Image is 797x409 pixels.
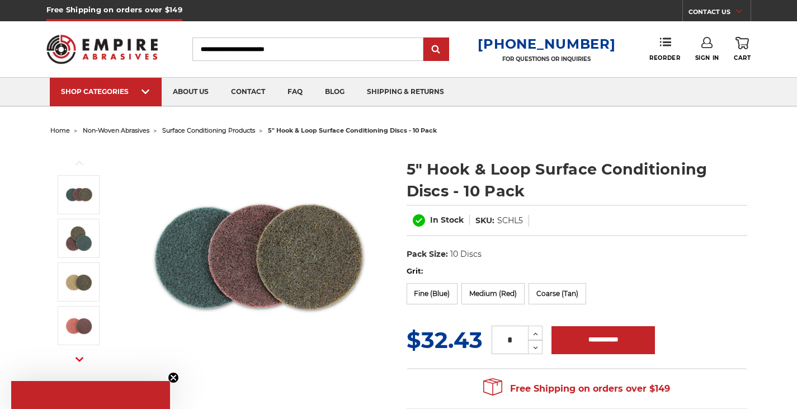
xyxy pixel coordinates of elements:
span: $32.43 [407,326,483,354]
a: non-woven abrasives [83,126,149,134]
a: CONTACT US [688,6,751,21]
p: FOR QUESTIONS OR INQUIRIES [478,55,615,63]
a: faq [276,78,314,106]
dd: 10 Discs [450,248,482,260]
dt: Pack Size: [407,248,448,260]
dd: SCHL5 [497,215,523,227]
button: Next [66,347,93,372]
div: Close teaser [11,381,170,409]
dt: SKU: [475,215,494,227]
span: Sign In [695,54,719,62]
a: about us [162,78,220,106]
span: Cart [734,54,751,62]
img: medium red 5 inch hook and loop surface conditioning disc [65,312,93,340]
a: Reorder [649,37,680,61]
a: blog [314,78,356,106]
a: surface conditioning products [162,126,255,134]
img: 5 inch surface conditioning discs [65,181,93,209]
img: 5 inch non woven scotchbrite discs [65,224,93,252]
img: coarse tan 5 inch hook and loop surface conditioning disc [65,268,93,296]
a: home [50,126,70,134]
a: [PHONE_NUMBER] [478,36,615,52]
h1: 5" Hook & Loop Surface Conditioning Discs - 10 Pack [407,158,747,202]
span: Reorder [649,54,680,62]
img: 5 inch surface conditioning discs [146,147,370,370]
input: Submit [425,39,447,61]
a: contact [220,78,276,106]
img: Empire Abrasives [46,27,158,71]
span: 5" hook & loop surface conditioning discs - 10 pack [268,126,437,134]
button: Previous [66,151,93,175]
div: SHOP CATEGORIES [61,87,150,96]
a: Cart [734,37,751,62]
a: shipping & returns [356,78,455,106]
label: Grit: [407,266,747,277]
span: Free Shipping on orders over $149 [483,378,670,400]
span: In Stock [430,215,464,225]
button: Close teaser [168,372,179,383]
